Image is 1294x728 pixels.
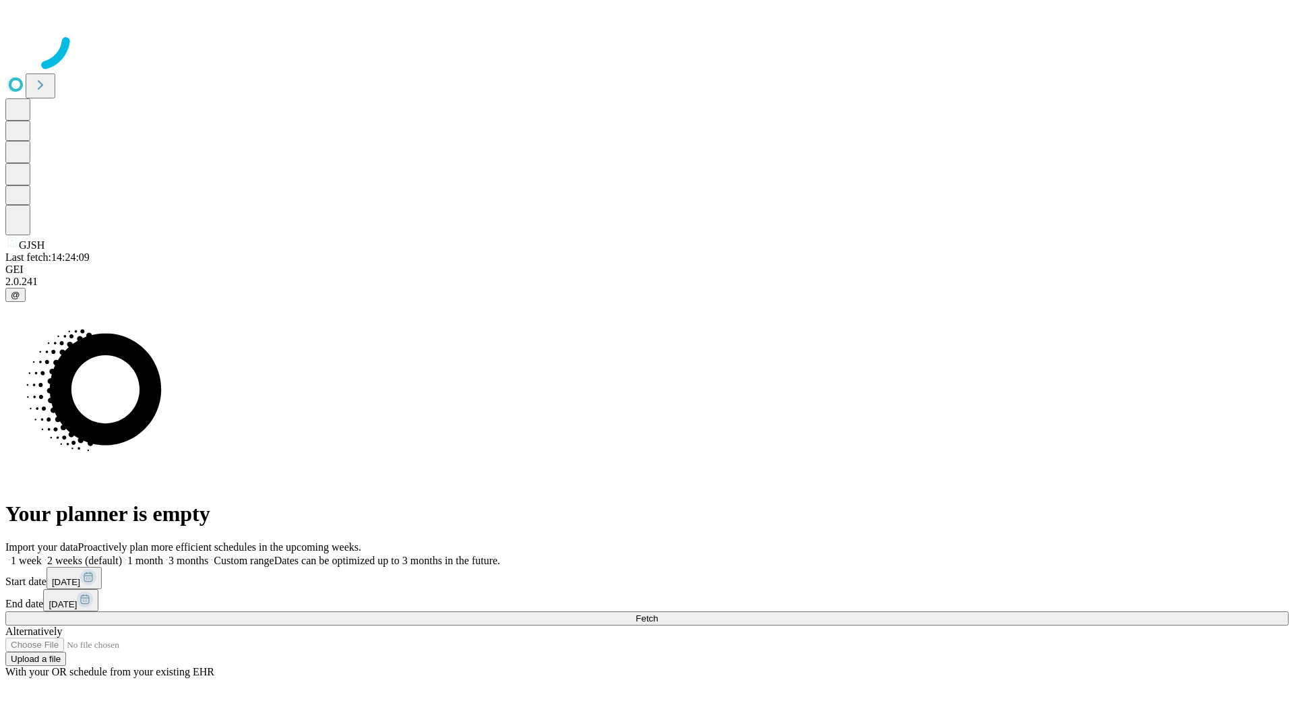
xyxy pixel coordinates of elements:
[5,611,1289,626] button: Fetch
[5,567,1289,589] div: Start date
[5,589,1289,611] div: End date
[5,541,78,553] span: Import your data
[47,555,122,566] span: 2 weeks (default)
[43,589,98,611] button: [DATE]
[5,288,26,302] button: @
[5,626,62,637] span: Alternatively
[78,541,361,553] span: Proactively plan more efficient schedules in the upcoming weeks.
[5,666,214,677] span: With your OR schedule from your existing EHR
[127,555,163,566] span: 1 month
[274,555,500,566] span: Dates can be optimized up to 3 months in the future.
[47,567,102,589] button: [DATE]
[11,290,20,300] span: @
[214,555,274,566] span: Custom range
[11,555,42,566] span: 1 week
[52,577,80,587] span: [DATE]
[636,613,658,624] span: Fetch
[5,264,1289,276] div: GEI
[49,599,77,609] span: [DATE]
[19,239,44,251] span: GJSH
[5,502,1289,526] h1: Your planner is empty
[5,276,1289,288] div: 2.0.241
[5,251,90,263] span: Last fetch: 14:24:09
[168,555,208,566] span: 3 months
[5,652,66,666] button: Upload a file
